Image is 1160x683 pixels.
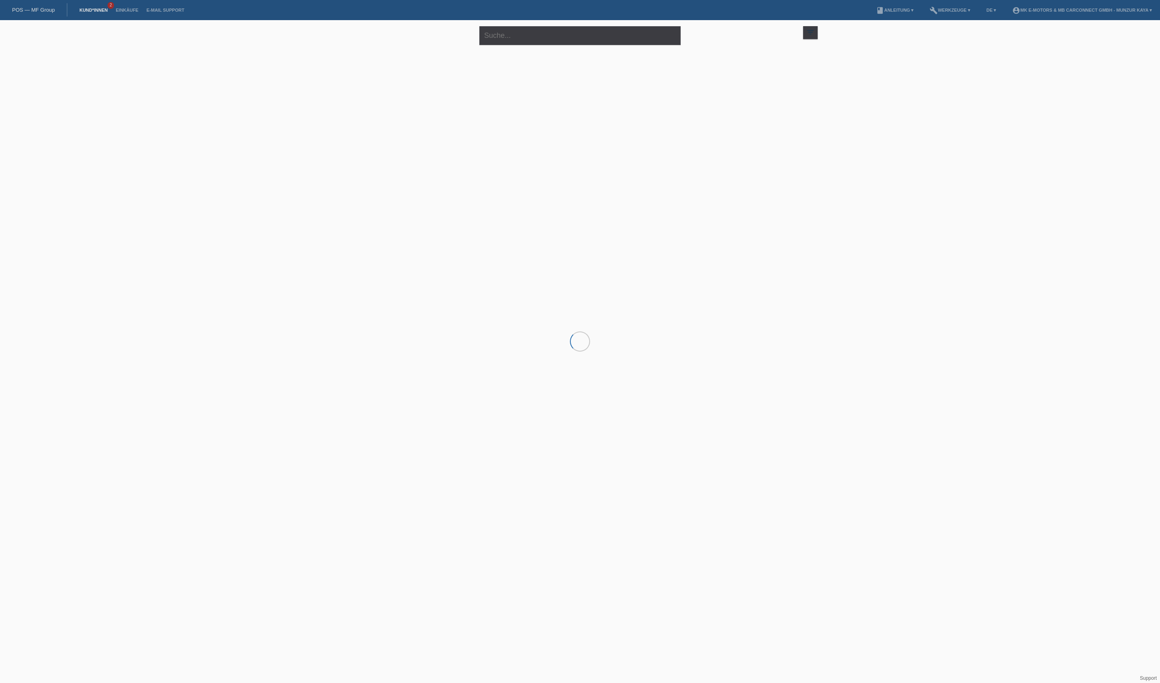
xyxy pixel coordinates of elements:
a: bookAnleitung ▾ [872,8,918,12]
input: Suche... [479,26,681,45]
a: Einkäufe [112,8,142,12]
i: book [876,6,884,14]
a: account_circleMK E-MOTORS & MB CarConnect GmbH - Munzur Kaya ▾ [1008,8,1156,12]
a: POS — MF Group [12,7,55,13]
a: Kund*innen [75,8,112,12]
a: DE ▾ [982,8,1000,12]
a: Support [1140,675,1157,681]
i: filter_list [806,28,815,37]
span: 2 [108,2,114,9]
a: E-Mail Support [143,8,188,12]
i: build [930,6,938,14]
a: buildWerkzeuge ▾ [926,8,974,12]
i: account_circle [1012,6,1020,14]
